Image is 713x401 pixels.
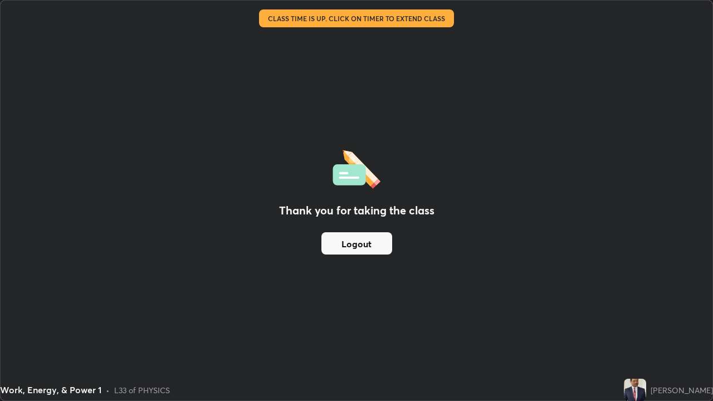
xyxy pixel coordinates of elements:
div: L33 of PHYSICS [114,384,170,396]
div: • [106,384,110,396]
img: offlineFeedback.1438e8b3.svg [333,146,380,189]
h2: Thank you for taking the class [279,202,434,219]
img: 9bdbc966e13c4c759748ff356524ac4f.jpg [624,379,646,401]
div: [PERSON_NAME] [651,384,713,396]
button: Logout [321,232,392,255]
